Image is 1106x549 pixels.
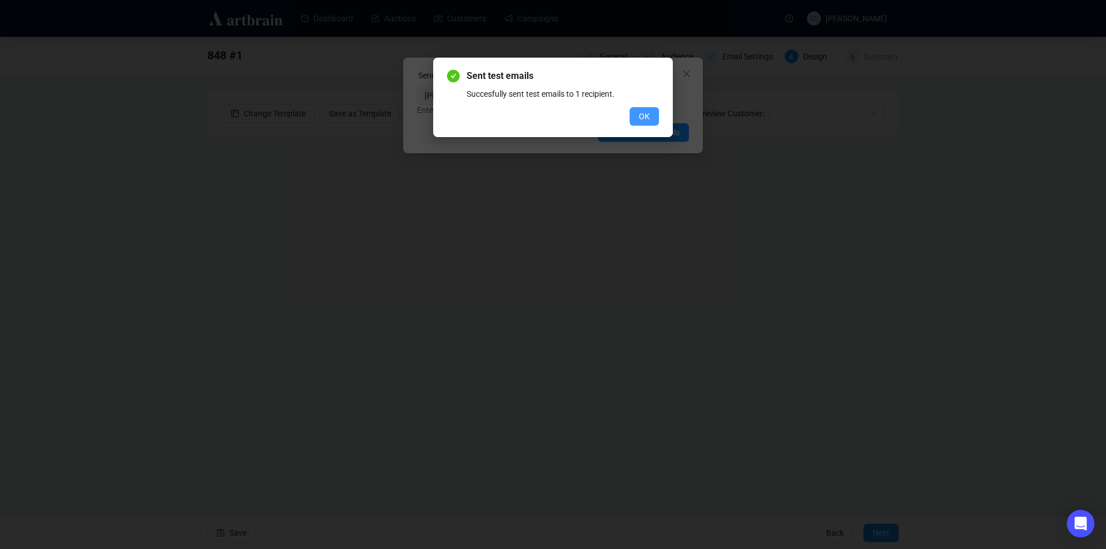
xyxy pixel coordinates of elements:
[467,88,659,100] div: Succesfully sent test emails to 1 recipient.
[1067,510,1094,537] div: Open Intercom Messenger
[467,69,659,83] span: Sent test emails
[639,110,650,123] span: OK
[447,70,460,82] span: check-circle
[630,107,659,126] button: OK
